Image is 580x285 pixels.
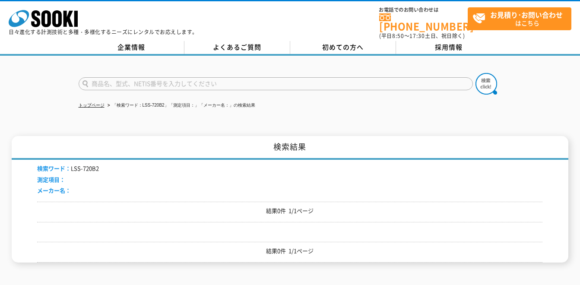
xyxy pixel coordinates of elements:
span: 測定項目： [37,175,65,184]
a: トップページ [79,103,105,108]
span: 17:30 [409,32,425,40]
a: 採用情報 [396,41,502,54]
strong: お見積り･お問い合わせ [490,9,563,20]
span: 検索ワード： [37,164,71,172]
a: [PHONE_NUMBER] [379,13,468,31]
a: 初めての方へ [290,41,396,54]
p: 結果0件 1/1ページ [37,206,542,215]
h1: 検索結果 [12,136,568,160]
span: (平日 ～ 土日、祝日除く) [379,32,465,40]
p: 日々進化する計測技術と多種・多様化するニーズにレンタルでお応えします。 [9,29,198,35]
a: お見積り･お問い合わせはこちら [468,7,571,30]
a: よくあるご質問 [184,41,290,54]
span: お電話でのお問い合わせは [379,7,468,13]
a: 企業情報 [79,41,184,54]
input: 商品名、型式、NETIS番号を入力してください [79,77,473,90]
li: LSS-720B2 [37,164,99,173]
span: はこちら [472,8,571,29]
li: 「検索ワード：LSS-720B2」「測定項目：」「メーカー名：」の検索結果 [106,101,255,110]
span: 8:50 [392,32,404,40]
img: btn_search.png [475,73,497,95]
span: メーカー名： [37,186,71,194]
p: 結果0件 1/1ページ [37,247,542,256]
span: 初めての方へ [322,42,364,52]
